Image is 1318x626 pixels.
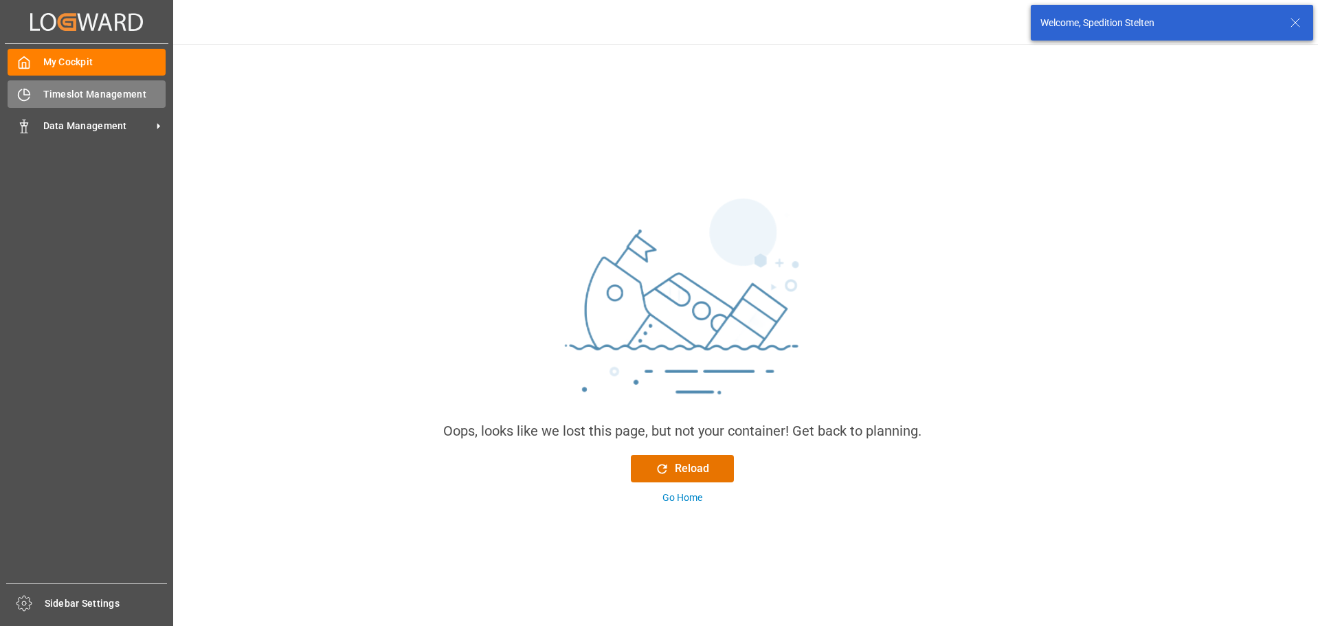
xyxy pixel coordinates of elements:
[43,119,152,133] span: Data Management
[8,49,166,76] a: My Cockpit
[1040,16,1277,30] div: Welcome, Spedition Stelten
[631,455,734,482] button: Reload
[476,192,889,421] img: sinking_ship.png
[662,491,702,505] div: Go Home
[43,55,166,69] span: My Cockpit
[655,460,709,477] div: Reload
[45,596,168,611] span: Sidebar Settings
[443,421,922,441] div: Oops, looks like we lost this page, but not your container! Get back to planning.
[8,80,166,107] a: Timeslot Management
[631,491,734,505] button: Go Home
[43,87,166,102] span: Timeslot Management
